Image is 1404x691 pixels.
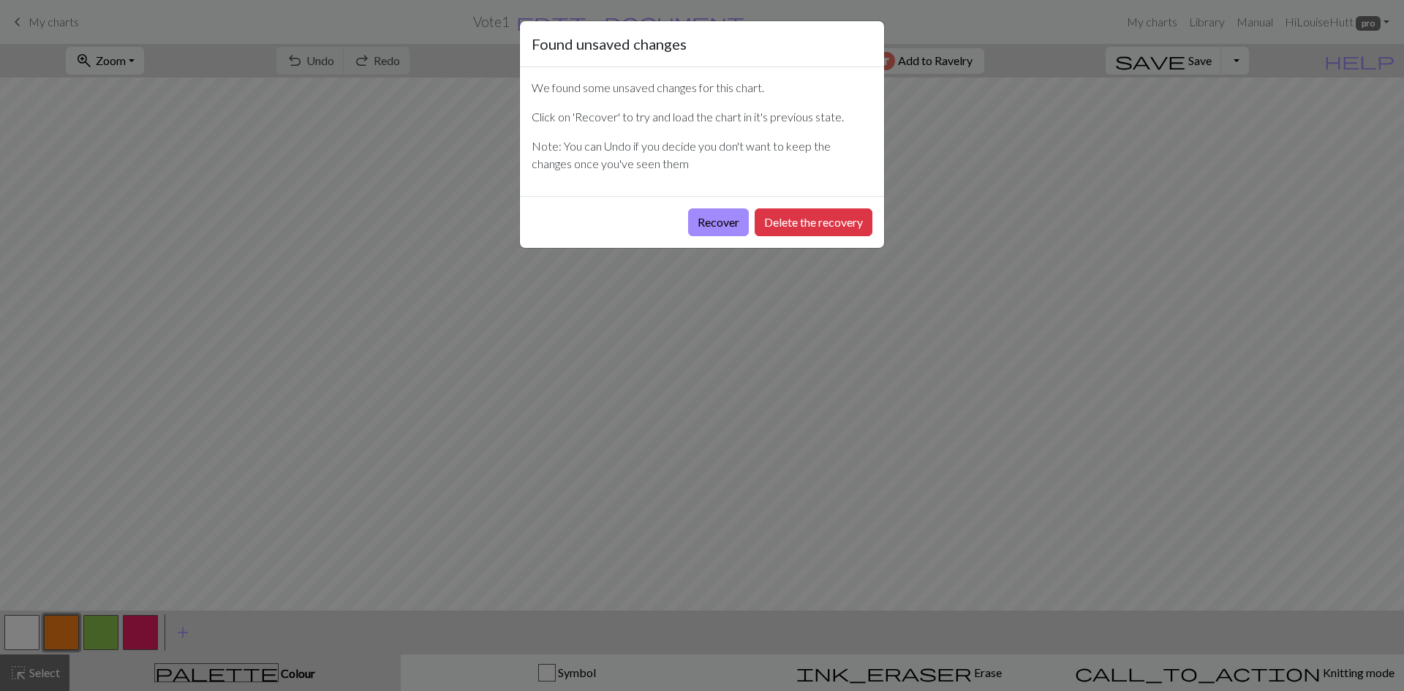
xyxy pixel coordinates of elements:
h5: Found unsaved changes [532,33,687,55]
p: We found some unsaved changes for this chart. [532,79,872,97]
button: Delete the recovery [755,208,872,236]
p: Note: You can Undo if you decide you don't want to keep the changes once you've seen them [532,137,872,173]
button: Recover [688,208,749,236]
p: Click on 'Recover' to try and load the chart in it's previous state. [532,108,872,126]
